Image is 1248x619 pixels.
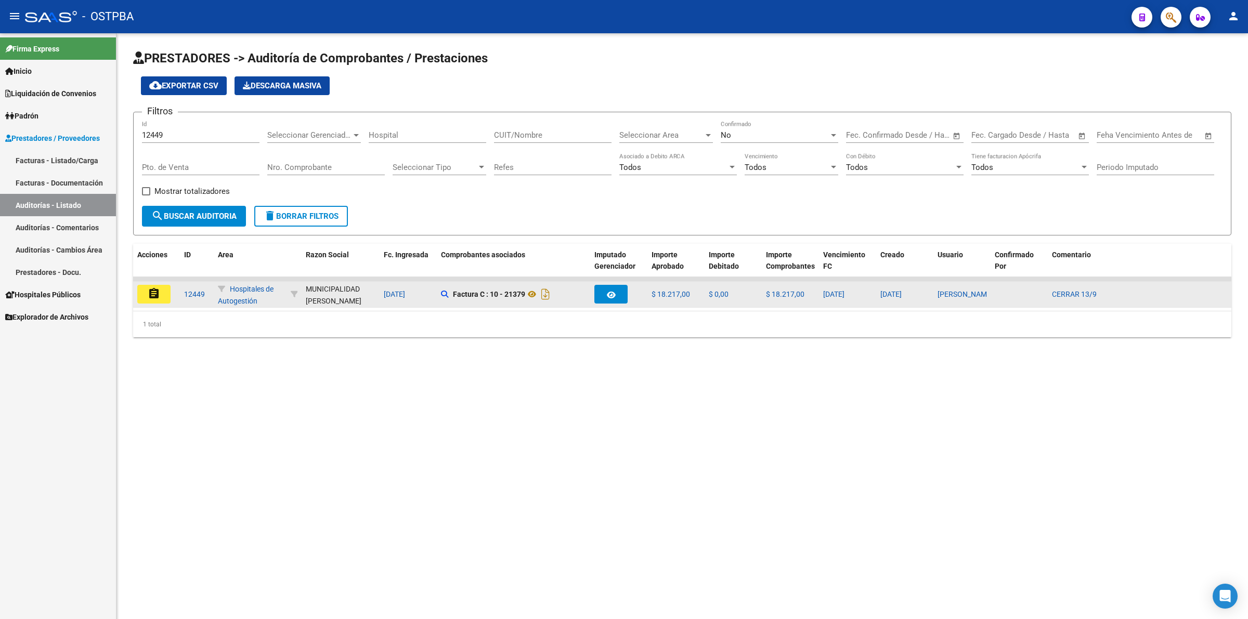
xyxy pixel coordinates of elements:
[137,251,167,259] span: Acciones
[721,130,731,140] span: No
[264,212,339,221] span: Borrar Filtros
[306,251,349,259] span: Razon Social
[1203,130,1215,142] button: Open calendar
[184,251,191,259] span: ID
[938,251,963,259] span: Usuario
[594,251,635,271] span: Imputado Gerenciador
[619,130,704,140] span: Seleccionar Area
[745,163,766,172] span: Todos
[148,287,160,300] mat-icon: assignment
[5,88,96,99] span: Liquidación de Convenios
[1213,584,1238,609] div: Open Intercom Messenger
[880,251,904,259] span: Creado
[5,43,59,55] span: Firma Express
[133,51,488,65] span: PRESTADORES -> Auditoría de Comprobantes / Prestaciones
[5,289,81,300] span: Hospitales Públicos
[971,130,1013,140] input: Fecha inicio
[243,81,321,90] span: Descarga Masiva
[1052,290,1097,298] span: CERRAR 13/9
[151,209,164,222] mat-icon: search
[880,290,902,298] span: [DATE]
[823,290,844,298] span: [DATE]
[380,244,437,289] datatable-header-cell: Fc. Ingresada
[971,163,993,172] span: Todos
[218,285,274,305] span: Hospitales de Autogestión
[933,244,991,289] datatable-header-cell: Usuario
[8,10,21,22] mat-icon: menu
[384,290,405,298] span: [DATE]
[235,76,330,95] button: Descarga Masiva
[1048,244,1230,289] datatable-header-cell: Comentario
[647,244,705,289] datatable-header-cell: Importe Aprobado
[1227,10,1240,22] mat-icon: person
[151,212,237,221] span: Buscar Auditoria
[437,244,590,289] datatable-header-cell: Comprobantes asociados
[441,251,525,259] span: Comprobantes asociados
[709,290,729,298] span: $ 0,00
[306,283,376,319] div: MUNICIPALIDAD [PERSON_NAME][GEOGRAPHIC_DATA]
[898,130,948,140] input: Fecha fin
[214,244,287,289] datatable-header-cell: Area
[5,133,100,144] span: Prestadores / Proveedores
[995,251,1034,271] span: Confirmado Por
[938,290,993,298] span: [PERSON_NAME]
[149,79,162,91] mat-icon: cloud_download
[453,290,525,298] strong: Factura C : 10 - 21379
[264,209,276,222] mat-icon: delete
[991,244,1048,289] datatable-header-cell: Confirmado Por
[762,244,819,289] datatable-header-cell: Importe Comprobantes
[846,130,888,140] input: Fecha inicio
[235,76,330,95] app-download-masive: Descarga masiva de comprobantes (adjuntos)
[142,206,246,227] button: Buscar Auditoria
[154,185,230,197] span: Mostrar totalizadores
[5,311,88,323] span: Explorador de Archivos
[302,244,380,289] datatable-header-cell: Razon Social
[142,104,178,118] h3: Filtros
[709,251,739,271] span: Importe Debitado
[539,286,552,302] i: Descargar documento
[652,251,684,271] span: Importe Aprobado
[82,5,134,28] span: - OSTPBA
[705,244,762,289] datatable-header-cell: Importe Debitado
[141,76,227,95] button: Exportar CSV
[254,206,348,227] button: Borrar Filtros
[393,163,477,172] span: Seleccionar Tipo
[5,110,38,122] span: Padrón
[184,290,205,298] span: 12449
[267,130,352,140] span: Seleccionar Gerenciador
[149,81,218,90] span: Exportar CSV
[1052,251,1091,259] span: Comentario
[823,251,865,271] span: Vencimiento FC
[180,244,214,289] datatable-header-cell: ID
[819,244,876,289] datatable-header-cell: Vencimiento FC
[846,163,868,172] span: Todos
[1023,130,1073,140] input: Fecha fin
[133,311,1231,337] div: 1 total
[1076,130,1088,142] button: Open calendar
[951,130,963,142] button: Open calendar
[876,244,933,289] datatable-header-cell: Creado
[766,251,815,271] span: Importe Comprobantes
[5,65,32,77] span: Inicio
[766,290,804,298] span: $ 18.217,00
[218,251,233,259] span: Area
[590,244,647,289] datatable-header-cell: Imputado Gerenciador
[133,244,180,289] datatable-header-cell: Acciones
[306,283,375,305] div: - 30999001935
[619,163,641,172] span: Todos
[384,251,428,259] span: Fc. Ingresada
[652,290,690,298] span: $ 18.217,00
